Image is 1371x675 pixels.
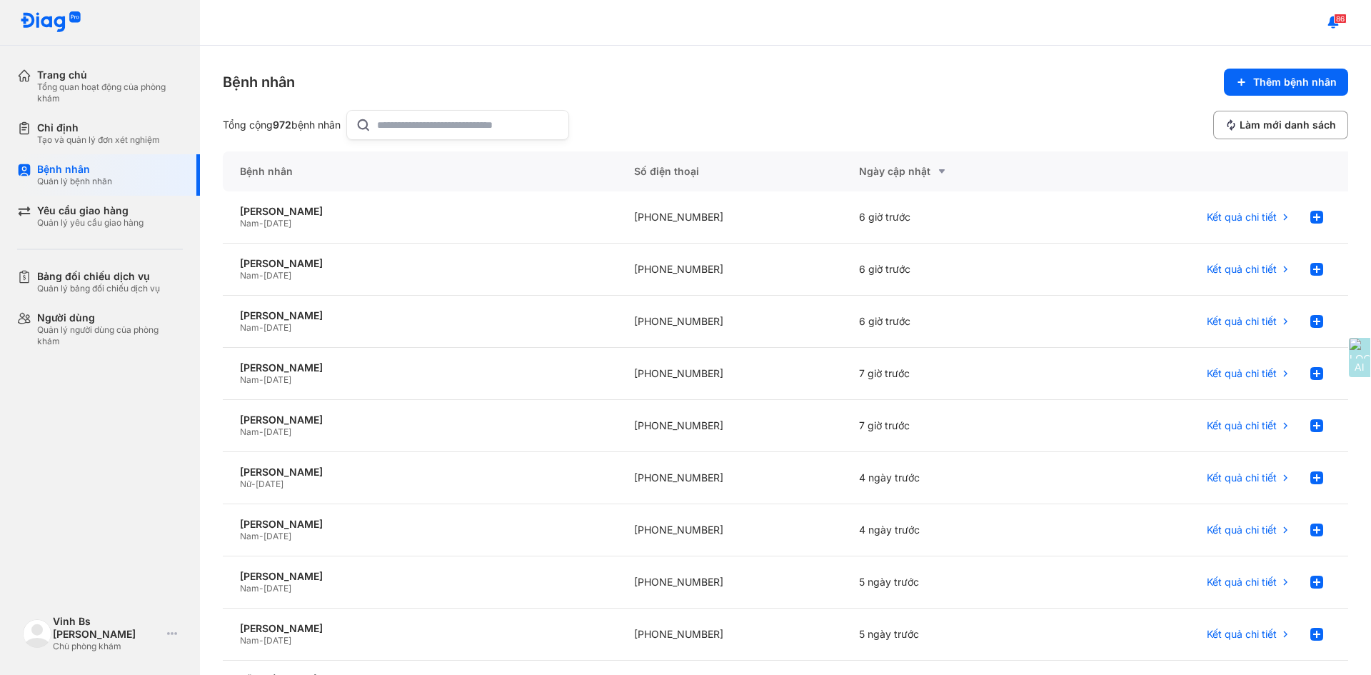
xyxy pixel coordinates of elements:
[617,609,842,661] div: [PHONE_NUMBER]
[1334,14,1347,24] span: 86
[263,270,291,281] span: [DATE]
[617,452,842,504] div: [PHONE_NUMBER]
[617,244,842,296] div: [PHONE_NUMBER]
[259,374,263,385] span: -
[240,414,600,426] div: [PERSON_NAME]
[263,218,291,229] span: [DATE]
[240,361,600,374] div: [PERSON_NAME]
[842,452,1067,504] div: 4 ngày trước
[1207,211,1277,224] span: Kết quả chi tiết
[223,72,295,92] div: Bệnh nhân
[37,204,144,217] div: Yêu cầu giao hàng
[240,622,600,635] div: [PERSON_NAME]
[37,163,112,176] div: Bệnh nhân
[263,322,291,333] span: [DATE]
[37,134,160,146] div: Tạo và quản lý đơn xét nghiệm
[842,504,1067,556] div: 4 ngày trước
[240,205,600,218] div: [PERSON_NAME]
[223,119,341,131] div: Tổng cộng bệnh nhân
[23,619,51,648] img: logo
[842,609,1067,661] div: 5 ngày trước
[53,641,161,652] div: Chủ phòng khám
[1207,263,1277,276] span: Kết quả chi tiết
[53,615,161,641] div: Vinh Bs [PERSON_NAME]
[263,583,291,594] span: [DATE]
[617,348,842,400] div: [PHONE_NUMBER]
[240,270,259,281] span: Nam
[223,151,617,191] div: Bệnh nhân
[842,191,1067,244] div: 6 giờ trước
[240,479,251,489] span: Nữ
[1207,471,1277,484] span: Kết quả chi tiết
[1224,69,1348,96] button: Thêm bệnh nhân
[37,176,112,187] div: Quản lý bệnh nhân
[273,119,291,131] span: 972
[617,296,842,348] div: [PHONE_NUMBER]
[1207,576,1277,589] span: Kết quả chi tiết
[37,270,160,283] div: Bảng đối chiếu dịch vụ
[617,504,842,556] div: [PHONE_NUMBER]
[240,218,259,229] span: Nam
[263,426,291,437] span: [DATE]
[259,531,263,541] span: -
[240,426,259,437] span: Nam
[1207,628,1277,641] span: Kết quả chi tiết
[259,322,263,333] span: -
[259,270,263,281] span: -
[240,257,600,270] div: [PERSON_NAME]
[37,324,183,347] div: Quản lý người dùng của phòng khám
[842,348,1067,400] div: 7 giờ trước
[259,583,263,594] span: -
[263,531,291,541] span: [DATE]
[842,296,1067,348] div: 6 giờ trước
[37,69,183,81] div: Trang chủ
[37,311,183,324] div: Người dùng
[37,121,160,134] div: Chỉ định
[1207,419,1277,432] span: Kết quả chi tiết
[259,426,263,437] span: -
[256,479,283,489] span: [DATE]
[1213,111,1348,139] button: Làm mới danh sách
[240,518,600,531] div: [PERSON_NAME]
[37,217,144,229] div: Quản lý yêu cầu giao hàng
[240,466,600,479] div: [PERSON_NAME]
[263,635,291,646] span: [DATE]
[1240,119,1336,131] span: Làm mới danh sách
[1207,315,1277,328] span: Kết quả chi tiết
[240,309,600,322] div: [PERSON_NAME]
[240,583,259,594] span: Nam
[859,163,1050,180] div: Ngày cập nhật
[617,191,842,244] div: [PHONE_NUMBER]
[37,81,183,104] div: Tổng quan hoạt động của phòng khám
[251,479,256,489] span: -
[240,531,259,541] span: Nam
[617,151,842,191] div: Số điện thoại
[617,556,842,609] div: [PHONE_NUMBER]
[240,570,600,583] div: [PERSON_NAME]
[842,556,1067,609] div: 5 ngày trước
[37,283,160,294] div: Quản lý bảng đối chiếu dịch vụ
[259,635,263,646] span: -
[1207,367,1277,380] span: Kết quả chi tiết
[842,400,1067,452] div: 7 giờ trước
[842,244,1067,296] div: 6 giờ trước
[263,374,291,385] span: [DATE]
[1253,76,1337,89] span: Thêm bệnh nhân
[617,400,842,452] div: [PHONE_NUMBER]
[240,635,259,646] span: Nam
[240,374,259,385] span: Nam
[240,322,259,333] span: Nam
[1207,524,1277,536] span: Kết quả chi tiết
[259,218,263,229] span: -
[20,11,81,34] img: logo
